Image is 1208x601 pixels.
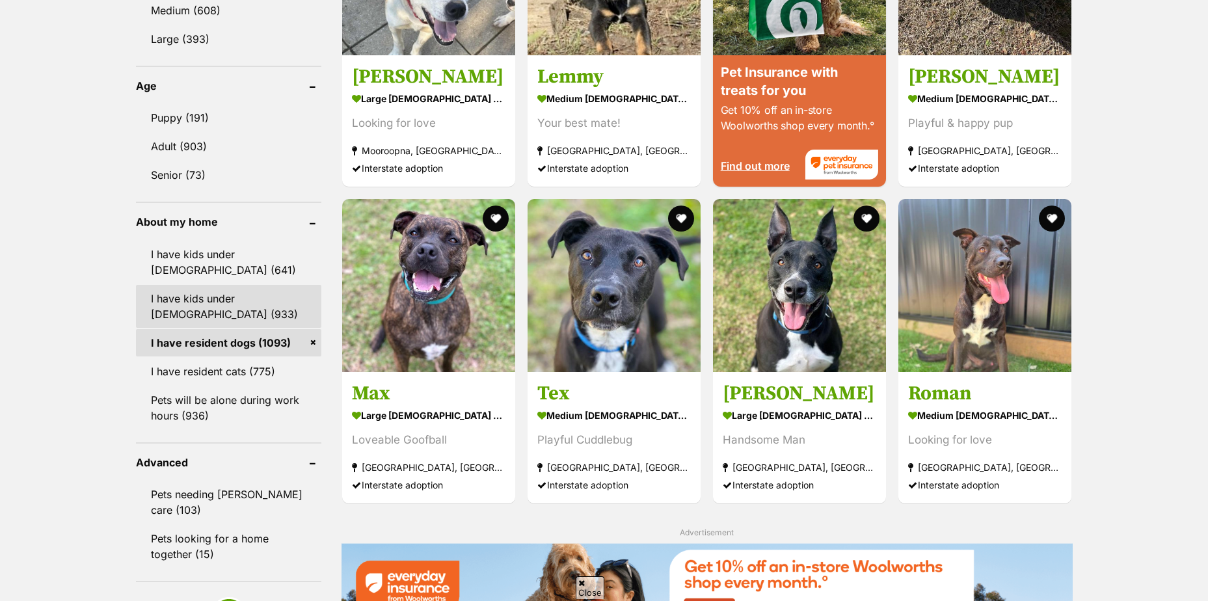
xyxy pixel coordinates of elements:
[136,457,321,468] header: Advanced
[723,459,876,477] strong: [GEOGRAPHIC_DATA], [GEOGRAPHIC_DATA]
[537,89,691,108] strong: medium [DEMOGRAPHIC_DATA] Dog
[713,372,886,504] a: [PERSON_NAME] large [DEMOGRAPHIC_DATA] Dog Handsome Man [GEOGRAPHIC_DATA], [GEOGRAPHIC_DATA] Inte...
[352,89,505,108] strong: large [DEMOGRAPHIC_DATA] Dog
[908,89,1062,108] strong: medium [DEMOGRAPHIC_DATA] Dog
[136,216,321,228] header: About my home
[136,358,321,385] a: I have resident cats (775)
[136,481,321,524] a: Pets needing [PERSON_NAME] care (103)
[537,477,691,494] div: Interstate adoption
[342,55,515,187] a: [PERSON_NAME] large [DEMOGRAPHIC_DATA] Dog Looking for love Mooroopna, [GEOGRAPHIC_DATA] Intersta...
[136,285,321,328] a: I have kids under [DEMOGRAPHIC_DATA] (933)
[908,477,1062,494] div: Interstate adoption
[908,432,1062,449] div: Looking for love
[483,206,509,232] button: favourite
[528,372,701,504] a: Tex medium [DEMOGRAPHIC_DATA] Dog Playful Cuddlebug [GEOGRAPHIC_DATA], [GEOGRAPHIC_DATA] Intersta...
[136,525,321,568] a: Pets looking for a home together (15)
[136,329,321,356] a: I have resident dogs (1093)
[908,64,1062,89] h3: [PERSON_NAME]
[908,459,1062,477] strong: [GEOGRAPHIC_DATA], [GEOGRAPHIC_DATA]
[908,382,1062,407] h3: Roman
[898,199,1071,372] img: Roman - Mixed breed Dog
[898,372,1071,504] a: Roman medium [DEMOGRAPHIC_DATA] Dog Looking for love [GEOGRAPHIC_DATA], [GEOGRAPHIC_DATA] Interst...
[668,206,694,232] button: favourite
[352,142,505,159] strong: Mooroopna, [GEOGRAPHIC_DATA]
[528,55,701,187] a: Lemmy medium [DEMOGRAPHIC_DATA] Dog Your best mate! [GEOGRAPHIC_DATA], [GEOGRAPHIC_DATA] Intersta...
[136,386,321,429] a: Pets will be alone during work hours (936)
[723,432,876,449] div: Handsome Man
[352,432,505,449] div: Loveable Goofball
[713,199,886,372] img: Winston - Australian Cattle Dog x Shar Pei x Bull Arab Dog
[908,159,1062,177] div: Interstate adoption
[352,64,505,89] h3: [PERSON_NAME]
[136,161,321,189] a: Senior (73)
[136,80,321,92] header: Age
[908,114,1062,132] div: Playful & happy pup
[537,407,691,425] strong: medium [DEMOGRAPHIC_DATA] Dog
[136,133,321,160] a: Adult (903)
[898,55,1071,187] a: [PERSON_NAME] medium [DEMOGRAPHIC_DATA] Dog Playful & happy pup [GEOGRAPHIC_DATA], [GEOGRAPHIC_DA...
[528,199,701,372] img: Tex - American Staffordshire Terrier x Australian Kelpie Dog
[537,114,691,132] div: Your best mate!
[352,459,505,477] strong: [GEOGRAPHIC_DATA], [GEOGRAPHIC_DATA]
[342,372,515,504] a: Max large [DEMOGRAPHIC_DATA] Dog Loveable Goofball [GEOGRAPHIC_DATA], [GEOGRAPHIC_DATA] Interstat...
[908,142,1062,159] strong: [GEOGRAPHIC_DATA], [GEOGRAPHIC_DATA]
[537,64,691,89] h3: Lemmy
[853,206,879,232] button: favourite
[136,25,321,53] a: Large (393)
[136,241,321,284] a: I have kids under [DEMOGRAPHIC_DATA] (641)
[1039,206,1065,232] button: favourite
[537,459,691,477] strong: [GEOGRAPHIC_DATA], [GEOGRAPHIC_DATA]
[680,528,734,537] span: Advertisement
[352,114,505,132] div: Looking for love
[723,407,876,425] strong: large [DEMOGRAPHIC_DATA] Dog
[723,382,876,407] h3: [PERSON_NAME]
[576,576,604,599] span: Close
[537,382,691,407] h3: Tex
[352,407,505,425] strong: large [DEMOGRAPHIC_DATA] Dog
[352,159,505,177] div: Interstate adoption
[352,382,505,407] h3: Max
[537,159,691,177] div: Interstate adoption
[342,199,515,372] img: Max - American Staffordshire Terrier Dog
[537,142,691,159] strong: [GEOGRAPHIC_DATA], [GEOGRAPHIC_DATA]
[723,477,876,494] div: Interstate adoption
[908,407,1062,425] strong: medium [DEMOGRAPHIC_DATA] Dog
[136,104,321,131] a: Puppy (191)
[352,477,505,494] div: Interstate adoption
[537,432,691,449] div: Playful Cuddlebug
